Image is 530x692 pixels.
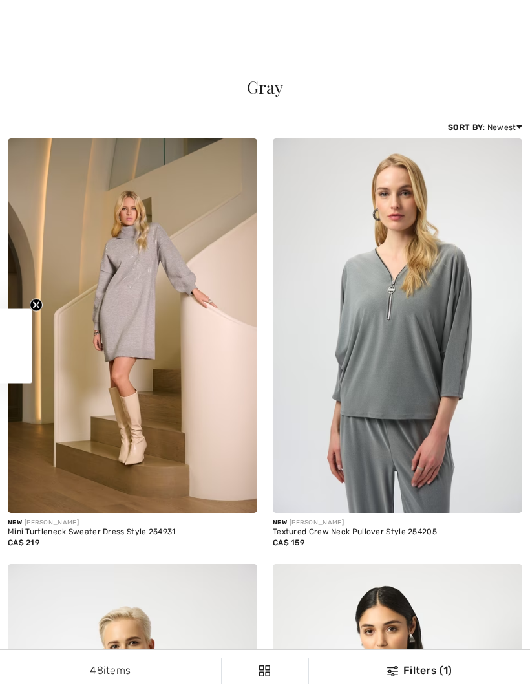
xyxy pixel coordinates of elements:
[273,519,287,526] span: New
[259,665,270,676] img: Filters
[448,123,483,132] strong: Sort By
[273,528,522,537] div: Textured Crew Neck Pullover Style 254205
[30,299,43,312] button: Close teaser
[273,138,522,513] img: Textured Crew Neck Pullover Style 254205. Grey melange
[273,518,522,528] div: [PERSON_NAME]
[8,538,39,547] span: CA$ 219
[8,519,22,526] span: New
[273,538,304,547] span: CA$ 159
[8,138,257,513] img: Mini Turtleneck Sweater Dress Style 254931. Grey melange
[8,518,257,528] div: [PERSON_NAME]
[8,528,257,537] div: Mini Turtleneck Sweater Dress Style 254931
[247,76,282,98] span: Gray
[317,663,522,678] div: Filters (1)
[90,664,103,676] span: 48
[448,122,522,133] div: : Newest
